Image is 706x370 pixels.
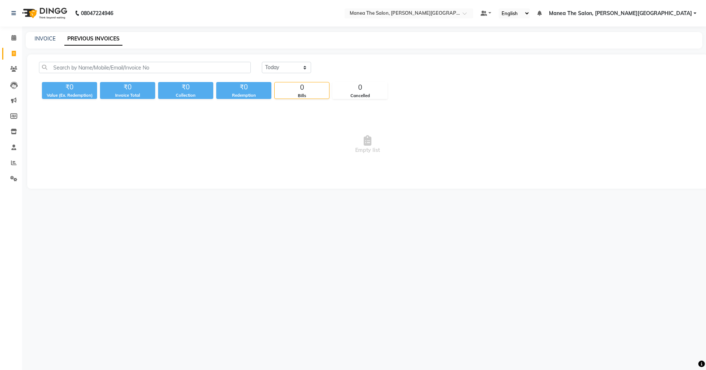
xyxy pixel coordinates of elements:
[275,93,329,99] div: Bills
[216,92,271,99] div: Redemption
[35,35,56,42] a: INVOICE
[275,82,329,93] div: 0
[333,82,387,93] div: 0
[64,32,122,46] a: PREVIOUS INVOICES
[39,62,251,73] input: Search by Name/Mobile/Email/Invoice No
[39,108,696,181] span: Empty list
[42,92,97,99] div: Value (Ex. Redemption)
[549,10,692,17] span: Manea The Salon, [PERSON_NAME][GEOGRAPHIC_DATA]
[100,82,155,92] div: ₹0
[216,82,271,92] div: ₹0
[81,3,113,24] b: 08047224946
[333,93,387,99] div: Cancelled
[158,92,213,99] div: Collection
[19,3,69,24] img: logo
[158,82,213,92] div: ₹0
[100,92,155,99] div: Invoice Total
[42,82,97,92] div: ₹0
